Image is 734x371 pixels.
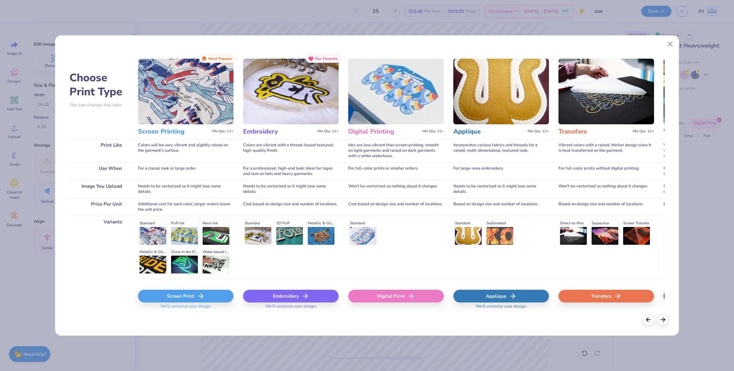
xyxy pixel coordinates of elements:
span: Min Qty: 12+ [317,129,339,134]
span: We'll vectorize your design. [158,304,214,313]
div: Based on design size and number of locations. [558,198,654,216]
div: Screen Print [138,290,234,302]
button: Close [664,38,676,50]
div: Needs to be vectorized so it might lose some details [243,180,339,198]
div: Embroidery [243,290,339,302]
div: Won't be vectorized so nothing about it changes [348,180,444,198]
img: Applique [453,59,549,124]
div: Inks are less vibrant than screen printing; smooth on light garments and raised on dark garments ... [348,139,444,162]
div: Use When [69,162,128,180]
h3: Digital Printing [348,127,420,136]
span: Most Popular [208,56,233,61]
div: Colors are vibrant with a thread-based textured, high-quality finish. [243,139,339,162]
div: Transfers [558,290,654,302]
div: Variants [69,216,128,279]
div: Print Like [69,139,128,162]
img: Transfers [558,59,654,124]
div: Colors will be very vibrant and slightly raised on the garment's surface. [138,139,234,162]
h3: Applique [453,127,525,136]
img: Embroidery [243,59,339,124]
h3: Screen Printing [138,127,210,136]
div: For a professional, high-end look; ideal for logos and text on hats and heavy garments. [243,162,339,180]
div: Incorporates various fabrics and threads for a raised, multi-dimensional, textured look. [453,139,549,162]
img: Screen Printing [138,59,234,124]
div: Digital Print [348,290,444,302]
h3: Embroidery [243,127,315,136]
div: Image You Upload [69,180,128,198]
span: Min Qty: 12+ [422,129,444,134]
div: For large-area embroidery. [453,162,549,180]
div: For full-color prints or smaller orders. [348,162,444,180]
div: Applique [453,290,549,302]
h2: Choose Print Type [69,71,128,99]
span: Our Favorite [315,56,338,61]
div: Vibrant colors with a raised, thicker design since it is heat transferred on the garment. [558,139,654,162]
img: Digital Printing [348,59,444,124]
p: You can change this later. [69,102,128,108]
span: We'll vectorize your design. [263,304,319,313]
span: Min Qty: 12+ [212,129,234,134]
div: Won't be vectorized so nothing about it changes [558,180,654,198]
div: Price Per Unit [69,198,128,216]
div: Cost based on design size and number of locations. [243,198,339,216]
div: For full-color prints without digital printing. [558,162,654,180]
div: Needs to be vectorized so it might lose some details [453,180,549,198]
div: For a classic look or large order. [138,162,234,180]
div: Based on design size and number of locations. [453,198,549,216]
div: Cost based on design size and number of locations. [348,198,444,216]
span: We'll vectorize your design. [473,304,529,313]
h3: Transfers [558,127,630,136]
div: Needs to be vectorized so it might lose some details [138,180,234,198]
span: Min Qty: 12+ [528,129,549,134]
span: Min Qty: 12+ [633,129,654,134]
div: Additional cost for each color; larger orders lower the unit price. [138,198,234,216]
